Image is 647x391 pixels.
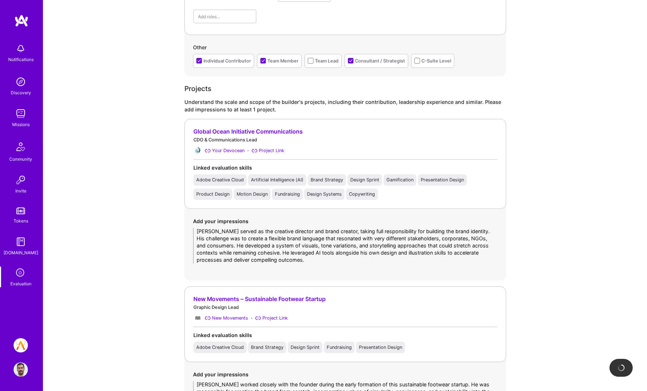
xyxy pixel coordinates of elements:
div: Your Devocean [212,147,245,154]
div: Motion Design [237,191,268,197]
img: tokens [16,207,25,214]
textarea: [PERSON_NAME] served as the creative director and brand creator, taking full responsibility for b... [193,228,498,264]
img: guide book [14,235,28,249]
div: Team Lead [315,57,339,65]
div: · [251,314,252,322]
div: Notifications [8,56,34,63]
div: Individual Contributor [203,57,251,65]
i: icon SelectionTeam [14,266,28,280]
img: User Avatar [14,362,28,377]
div: Project Link [262,314,288,322]
div: Design Sprint [350,177,379,183]
img: bell [14,41,28,56]
a: Project Link [252,147,284,154]
img: Invite [14,173,28,187]
i: New Movements [205,315,211,321]
i: icon Chevron [248,15,251,19]
div: Adobe Creative Cloud [196,177,244,183]
img: teamwork [14,106,28,121]
div: Team Member [267,57,298,65]
a: Project Link [255,314,288,322]
div: New Movements [212,314,248,322]
div: Other [193,44,498,54]
a: A.Team // Selection Team - help us grow the community! [12,338,30,352]
div: New Movements – Sustainable Footwear Startup [193,295,497,303]
div: Design Sprint [291,345,320,350]
div: C-Suite Level [421,57,451,65]
div: Presentation Design [421,177,464,183]
div: Copywriting [349,191,375,197]
div: Fundraising [275,191,300,197]
img: A.Team // Selection Team - help us grow the community! [14,338,28,352]
i: Project Link [255,315,261,321]
div: Invite [15,187,26,195]
div: Consultant / Strategist [355,57,405,65]
img: discovery [14,75,28,89]
div: [DOMAIN_NAME] [4,249,38,256]
a: User Avatar [12,362,30,377]
div: Evaluation [10,280,31,287]
div: Discovery [11,89,31,96]
div: Adobe Creative Cloud [196,345,244,350]
div: · [247,147,249,154]
div: Presentation Design [359,345,402,350]
div: Understand the scale and scope of the builder's projects, including their contribution, leadershi... [184,98,506,113]
div: Add roles... [198,13,220,20]
img: logo [14,14,29,27]
div: Global Ocean Initiative Communications [193,128,497,135]
a: Your Devocean [205,147,245,154]
i: Your Devocean [205,148,211,154]
div: Product Design [196,191,229,197]
div: Tokens [14,217,28,225]
i: Project Link [252,148,257,154]
img: Company logo [193,314,202,322]
div: Project Link [259,147,284,154]
div: Fundraising [327,345,352,350]
div: Community [9,155,32,163]
div: Brand Strategy [251,345,283,350]
div: Artificial Intelligence (AI) [251,177,303,183]
div: Linked evaluation skills [193,331,497,339]
img: loading [616,363,626,373]
div: Add your impressions [193,217,498,225]
div: CDO & Communications Lead [193,136,497,144]
div: Add your impressions [193,371,498,378]
div: Graphic Design Lead [193,304,497,311]
div: Projects [184,85,506,92]
img: Company logo [193,146,202,155]
div: Gamification [386,177,414,183]
div: Brand Strategy [311,177,343,183]
div: Missions [12,121,30,128]
a: New Movements [205,314,248,322]
img: Community [12,138,29,155]
div: Linked evaluation skills [193,164,497,171]
div: Design Systems [307,191,342,197]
